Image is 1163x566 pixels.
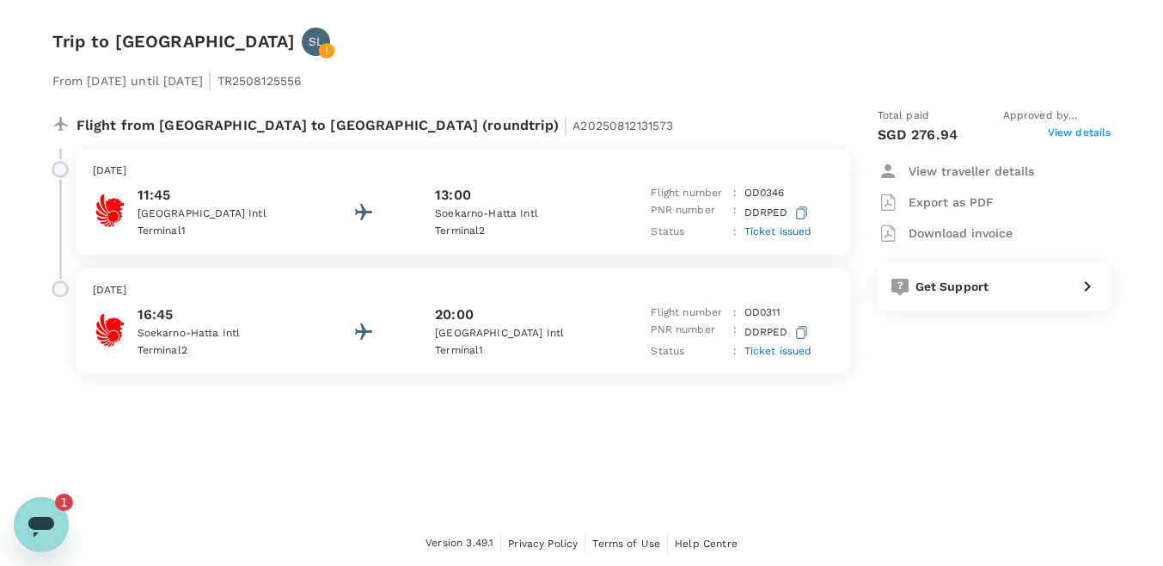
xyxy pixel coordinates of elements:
p: 20:00 [435,305,474,325]
p: Download invoice [909,225,1013,242]
span: A20250812131573 [572,119,673,132]
p: Status [651,224,726,241]
p: OD 0346 [744,185,785,202]
span: Ticket issued [744,345,812,357]
p: Export as PDF [909,194,994,211]
p: Flight number [651,305,726,322]
p: OD 0311 [744,305,781,322]
p: : [733,185,737,202]
p: PNR number [651,202,726,224]
p: : [733,202,737,224]
span: View details [1048,125,1111,145]
span: Terms of Use [592,538,660,550]
span: Version 3.49.1 [425,535,493,552]
span: Total paid [878,108,930,125]
span: Approved by [1003,108,1111,125]
iframe: Number of unread messages [55,494,89,511]
span: Ticket issued [744,225,812,237]
p: DDRPED [744,202,811,224]
span: | [563,113,568,137]
p: [DATE] [93,163,833,180]
p: Flight from [GEOGRAPHIC_DATA] to [GEOGRAPHIC_DATA] (roundtrip) [77,108,674,138]
iframe: Button to launch messaging window, 1 unread message [14,497,69,552]
span: | [207,68,212,92]
p: PNR number [651,322,726,343]
button: View traveller details [878,156,1034,187]
p: 16:45 [138,305,292,325]
p: Terminal 1 [138,223,292,240]
a: Privacy Policy [508,534,578,553]
p: SL [309,33,323,50]
p: Terminal 2 [435,223,590,240]
p: Terminal 2 [138,342,292,360]
a: Terms of Use [592,534,660,553]
p: 11:45 [138,185,292,206]
a: Help Centre [675,534,738,553]
p: From [DATE] until [DATE] TR2508125556 [52,63,303,94]
p: [DATE] [93,282,833,299]
p: Soekarno-Hatta Intl [435,206,590,223]
p: Status [651,343,726,360]
p: : [733,305,737,322]
button: Download invoice [878,218,1013,249]
img: Batik Air Malaysia [93,313,127,348]
p: Terminal 1 [435,342,590,360]
p: Soekarno-Hatta Intl [138,325,292,342]
span: Get Support [915,280,989,293]
p: Flight number [651,185,726,202]
button: Export as PDF [878,187,994,218]
p: : [733,322,737,343]
p: [GEOGRAPHIC_DATA] Intl [138,206,292,223]
h6: Trip to [GEOGRAPHIC_DATA] [52,28,296,55]
img: Batik Air Malaysia [93,194,127,228]
p: View traveller details [909,163,1034,180]
p: : [733,343,737,360]
p: SGD 276.94 [878,125,958,145]
span: Help Centre [675,538,738,550]
p: [GEOGRAPHIC_DATA] Intl [435,325,590,342]
p: 13:00 [435,185,471,206]
p: DDRPED [744,322,811,343]
p: : [733,224,737,241]
span: Privacy Policy [508,538,578,550]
